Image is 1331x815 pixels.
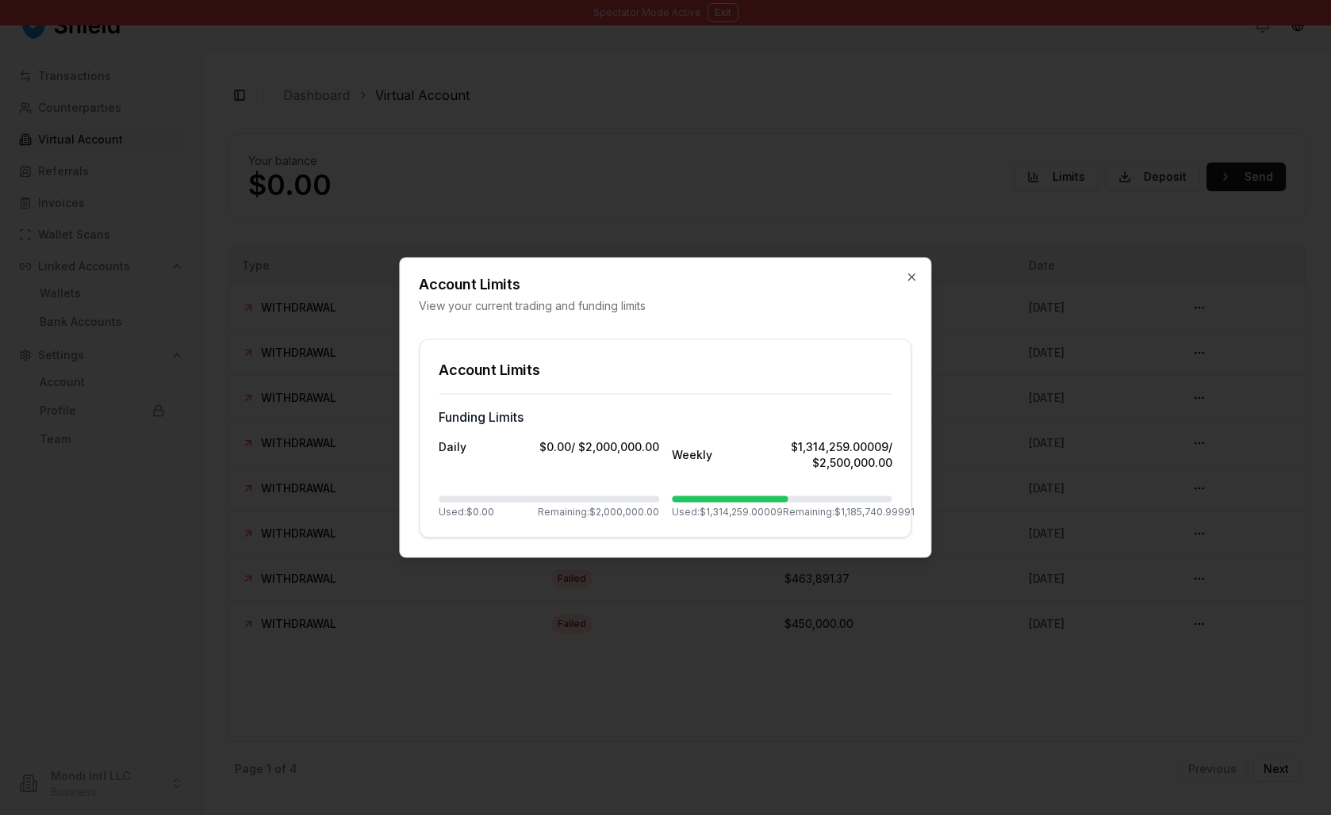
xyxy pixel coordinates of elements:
span: Remaining: $2,000,000.00 [538,506,659,518]
span: Daily [439,439,466,455]
span: Used: $1,314,259.00009 [672,506,783,518]
h2: Account Limits [419,277,911,292]
p: View your current trading and funding limits [419,298,911,314]
span: Remaining: $1,185,740.99991 [783,506,915,518]
span: Weekly [672,447,712,463]
span: Used: $0.00 [439,506,494,518]
div: Account Limits [439,359,892,381]
div: $1,314,259.00009 / $2,500,000.00 [712,439,892,471]
h3: Funding Limits [439,407,892,427]
div: $0.00 / $2,000,000.00 [539,439,659,455]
